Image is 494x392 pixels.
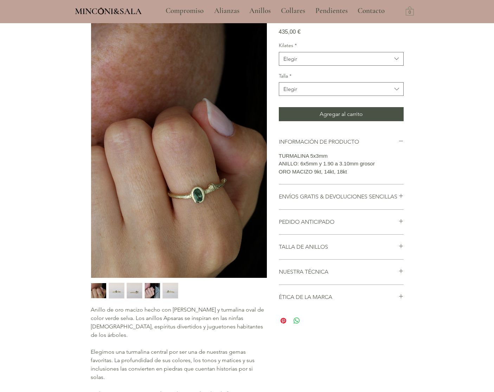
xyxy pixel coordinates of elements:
[109,283,124,298] img: Miniatura: Anillo en oro y Turmalina verde selva Apsará
[283,85,297,93] div: Elegir
[279,82,404,96] button: Talla
[320,110,363,118] span: Agregar al carrito
[75,5,142,16] a: MINCONI&SALA
[109,283,124,299] button: Miniatura: Anillo en oro y Turmalina verde selva Apsará
[279,73,404,80] label: Talla
[279,193,398,201] h2: ENVÍOS GRATIS & DEVOLUCIONES SENCILLAS
[279,316,288,325] a: Pin en Pinterest
[279,42,404,49] label: Kilates
[211,2,243,20] p: Alianzas
[310,2,352,20] a: Pendientes
[145,283,160,299] button: Miniatura: Anillo en oro y Turmalina verde selva Apsará
[244,2,276,20] a: Anillos
[277,2,309,20] p: Collares
[279,138,398,146] h2: INFORMACIÓN DE PRODUCTO
[91,283,106,298] img: Miniatura: Anillo en oro y Turmalina verde selva Apsará
[75,6,142,17] span: MINCONI&SALA
[279,243,404,251] button: TALLA DE ANILLOS
[145,283,160,299] div: 4 / 5
[279,293,398,301] h2: ÉTICA DE LA MARCA
[312,2,351,20] p: Pendientes
[162,2,207,20] p: Compromiso
[127,283,142,298] img: Miniatura: Anillo en oro y Turmalina verde selva Apsará
[98,7,104,14] img: Minconi Sala
[91,283,107,299] button: Miniatura: Anillo en oro y Turmalina verde selva Apsará
[279,293,404,301] button: ÉTICA DE LA MARCA
[91,306,267,339] p: Anillo de oro macizo hecho con [PERSON_NAME] y turmalina oval de color verde selva. Los anillos A...
[91,14,267,278] button: Anillo en oro y Turmalina verde selva ApsaráAgrandar
[279,52,404,66] button: Kilates
[352,2,390,20] a: Contacto
[246,2,274,20] p: Anillos
[279,160,404,168] p: ANILLO: 6x5mm y 1.90 a 3.10mm grosor
[162,283,178,299] button: Miniatura: Anillo en oro y Turmalina verde selva Apsará
[127,283,142,299] div: 3 / 5
[279,193,404,201] button: ENVÍOS GRATIS & DEVOLUCIONES SENCILLAS
[160,2,209,20] a: Compromiso
[162,283,178,299] div: 5 / 5
[406,6,414,15] a: Carrito con 0 ítems
[91,14,267,278] img: Anillo en oro y Turmalina verde selva Apsará
[283,55,297,63] div: Elegir
[279,152,404,160] p: TURMALINA 5x3mm
[354,2,388,20] p: Contacto
[91,348,267,381] p: Elegimos una turmalina central por ser una de nuestras gemas favoritas. La profundidad de sus col...
[279,168,404,176] p: ORO MACIZO 9kt, 14kt, 18kt
[209,2,244,20] a: Alianzas
[279,138,404,146] button: INFORMACIÓN DE PRODUCTO
[279,243,398,251] h2: TALLA DE ANILLOS
[91,283,107,299] div: 1 / 5
[409,10,411,15] text: 0
[293,316,301,325] a: Compartir en WhatsApp
[276,2,310,20] a: Collares
[127,283,142,299] button: Miniatura: Anillo en oro y Turmalina verde selva Apsará
[279,268,404,276] button: NUESTRA TÉCNICA
[109,283,124,299] div: 2 / 5
[279,218,404,226] button: PEDIDO ANTICIPADO
[279,107,404,121] button: Agregar al carrito
[279,29,301,35] span: 435,00 €
[279,268,398,276] h2: NUESTRA TÉCNICA
[147,2,404,20] nav: Sitio
[163,283,178,298] img: Miniatura: Anillo en oro y Turmalina verde selva Apsará
[145,283,160,298] img: Miniatura: Anillo en oro y Turmalina verde selva Apsará
[279,218,398,226] h2: PEDIDO ANTICIPADO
